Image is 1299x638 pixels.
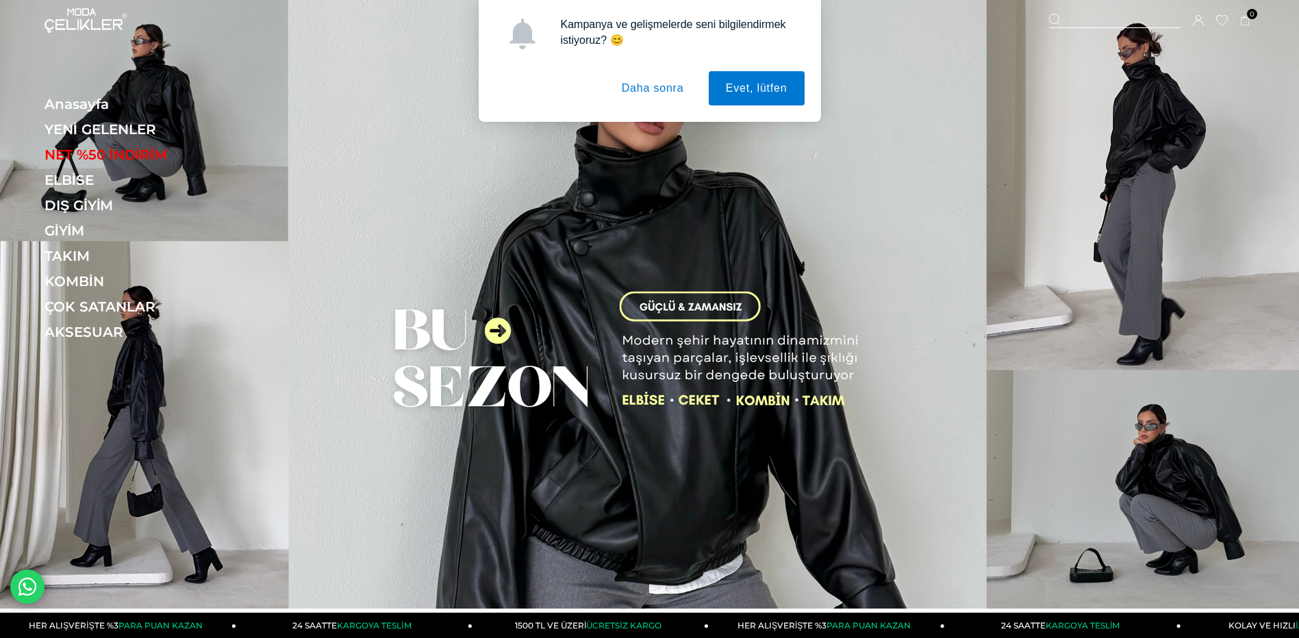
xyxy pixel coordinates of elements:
[827,620,911,630] span: PARA PUAN KAZAN
[45,273,233,290] a: KOMBİN
[45,146,233,163] a: NET %50 İNDİRİM
[118,620,203,630] span: PARA PUAN KAZAN
[45,172,233,188] a: ELBİSE
[586,620,661,630] span: ÜCRETSİZ KARGO
[709,71,805,105] button: Evet, lütfen
[45,121,233,138] a: YENİ GELENLER
[550,16,805,48] div: Kampanya ve gelişmelerde seni bilgilendirmek istiyoruz? 😊
[507,18,538,49] img: notification icon
[236,613,472,638] a: 24 SAATTEKARGOYA TESLİM
[945,613,1181,638] a: 24 SAATTEKARGOYA TESLİM
[605,71,701,105] button: Daha sonra
[45,298,233,315] a: ÇOK SATANLAR
[337,620,411,630] span: KARGOYA TESLİM
[45,222,233,239] a: GİYİM
[45,248,233,264] a: TAKIM
[709,613,945,638] a: HER ALIŞVERİŞTE %3PARA PUAN KAZAN
[45,197,233,214] a: DIŞ GİYİM
[472,613,709,638] a: 1500 TL VE ÜZERİÜCRETSİZ KARGO
[45,324,233,340] a: AKSESUAR
[1046,620,1120,630] span: KARGOYA TESLİM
